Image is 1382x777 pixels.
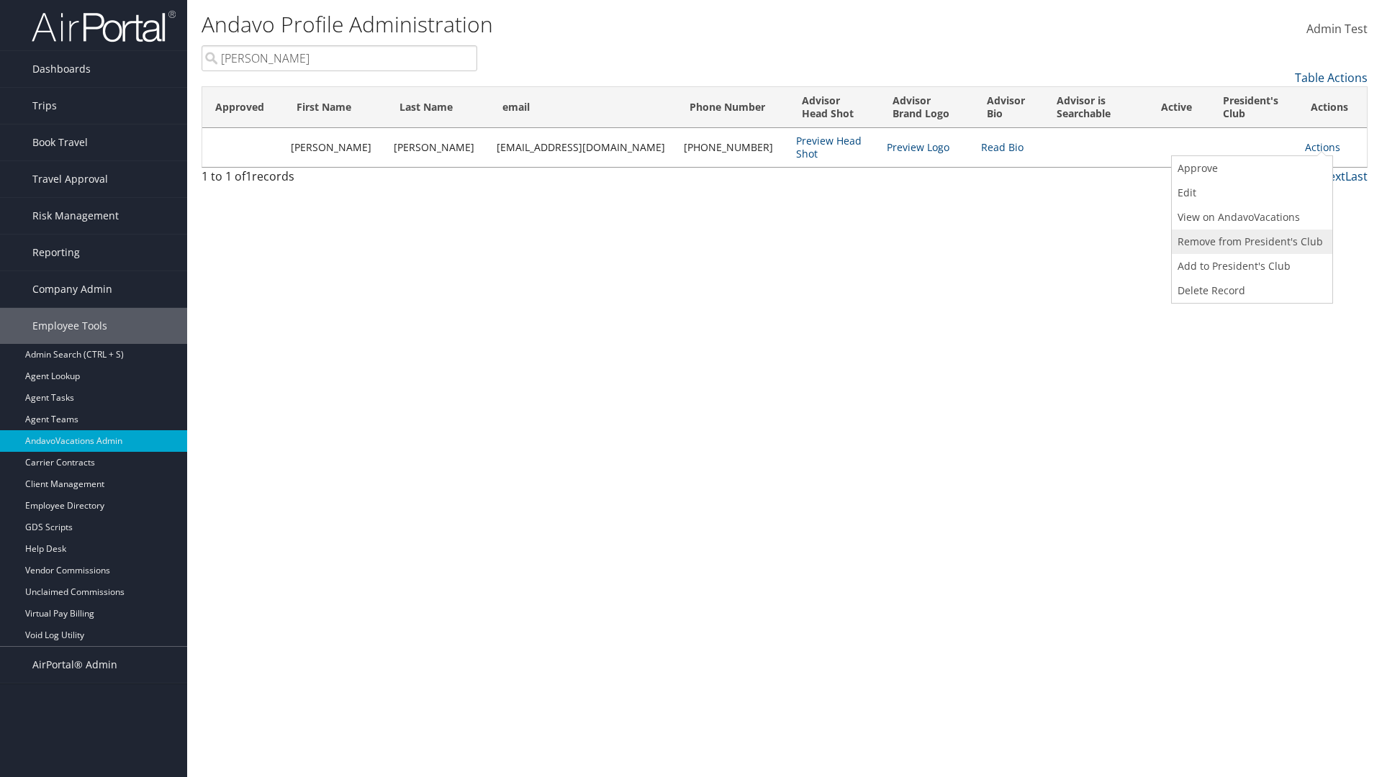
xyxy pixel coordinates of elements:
[245,168,252,184] span: 1
[796,134,862,160] a: Preview Head Shot
[202,87,284,128] th: Approved: activate to sort column ascending
[1306,7,1368,52] a: Admin Test
[1298,87,1367,128] th: Actions
[32,271,112,307] span: Company Admin
[387,87,489,128] th: Last Name: activate to sort column ascending
[32,235,80,271] span: Reporting
[1044,87,1148,128] th: Advisor is Searchable: activate to sort column ascending
[32,198,119,234] span: Risk Management
[202,9,979,40] h1: Andavo Profile Administration
[1295,70,1368,86] a: Table Actions
[32,88,57,124] span: Trips
[32,161,108,197] span: Travel Approval
[202,45,477,71] input: Search
[1305,140,1340,154] a: Actions
[1172,156,1329,181] a: Approve
[1172,230,1329,254] a: Remove from President's Club
[32,9,176,43] img: airportal-logo.png
[387,128,489,167] td: [PERSON_NAME]
[981,140,1024,154] a: Read Bio
[1345,168,1368,184] a: Last
[202,168,477,192] div: 1 to 1 of records
[489,87,676,128] th: email: activate to sort column ascending
[1172,278,1329,303] a: Delete Record
[1210,87,1299,128] th: President's Club: activate to sort column ascending
[880,87,974,128] th: Advisor Brand Logo: activate to sort column ascending
[32,124,88,160] span: Book Travel
[974,87,1044,128] th: Advisor Bio: activate to sort column ascending
[677,87,789,128] th: Phone Number: activate to sort column ascending
[32,51,91,87] span: Dashboards
[32,308,107,344] span: Employee Tools
[789,87,880,128] th: Advisor Head Shot: activate to sort column ascending
[887,140,949,154] a: Preview Logo
[1306,21,1368,37] span: Admin Test
[284,87,387,128] th: First Name: activate to sort column ascending
[489,128,676,167] td: [EMAIL_ADDRESS][DOMAIN_NAME]
[1172,254,1329,278] a: Add to President's Club
[284,128,387,167] td: [PERSON_NAME]
[677,128,789,167] td: [PHONE_NUMBER]
[1148,87,1210,128] th: Active: activate to sort column ascending
[1172,205,1329,230] a: View on AndavoVacations
[1172,181,1329,205] a: Edit
[32,647,117,683] span: AirPortal® Admin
